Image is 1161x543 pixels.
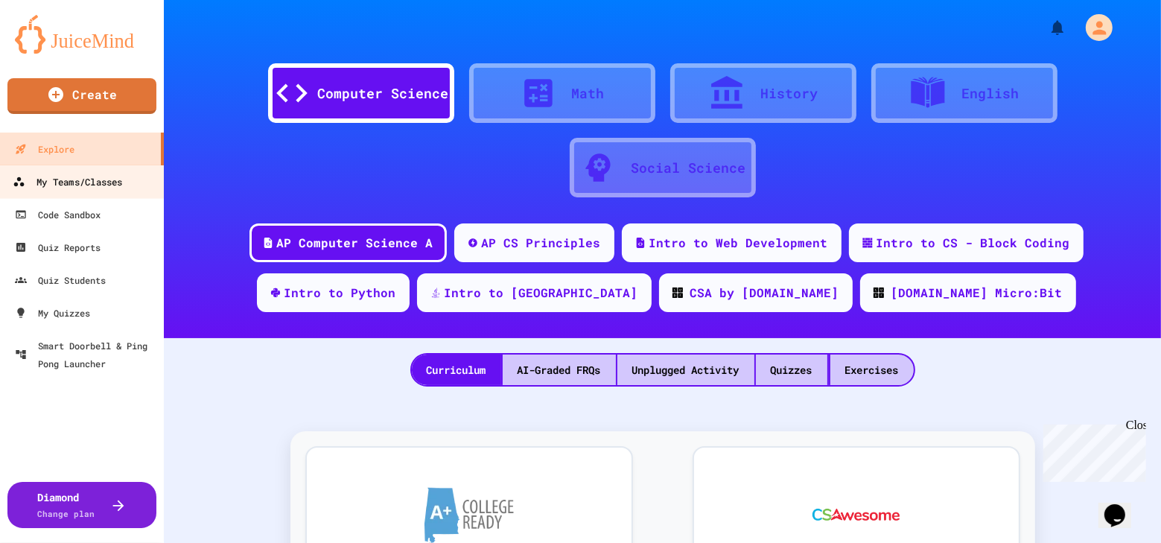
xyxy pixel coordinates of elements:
div: Math [572,83,605,104]
img: CODE_logo_RGB.png [874,288,884,298]
div: Explore [15,140,74,158]
div: [DOMAIN_NAME] Micro:Bit [891,284,1063,302]
div: History [760,83,818,104]
iframe: chat widget [1037,419,1146,482]
div: Intro to Web Development [649,234,828,252]
div: Intro to Python [284,284,396,302]
div: Social Science [632,158,746,178]
img: logo-orange.svg [15,15,149,54]
img: CODE_logo_RGB.png [672,288,683,298]
div: AP CS Principles [482,234,601,252]
a: Create [7,78,156,114]
div: Quiz Students [15,271,106,289]
iframe: chat widget [1098,483,1146,528]
div: Intro to [GEOGRAPHIC_DATA] [445,284,638,302]
div: Quiz Reports [15,238,101,256]
div: English [961,83,1019,104]
div: CSA by [DOMAIN_NAME] [690,284,839,302]
div: AI-Graded FRQs [503,355,616,385]
span: Change plan [38,508,95,519]
div: My Account [1070,10,1116,45]
div: Exercises [830,355,914,385]
div: My Notifications [1021,15,1070,40]
div: Curriculum [412,355,501,385]
div: Intro to CS - Block Coding [877,234,1070,252]
div: Computer Science [318,83,449,104]
div: Diamond [38,489,95,521]
div: My Teams/Classes [13,173,122,191]
div: Unplugged Activity [617,355,754,385]
div: AP Computer Science A [277,234,433,252]
button: DiamondChange plan [7,482,156,528]
div: Quizzes [756,355,827,385]
div: My Quizzes [15,304,90,322]
div: Chat with us now!Close [6,6,103,95]
img: A+ College Ready [424,487,514,543]
div: Code Sandbox [15,206,101,223]
div: Smart Doorbell & Ping Pong Launcher [15,337,158,372]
